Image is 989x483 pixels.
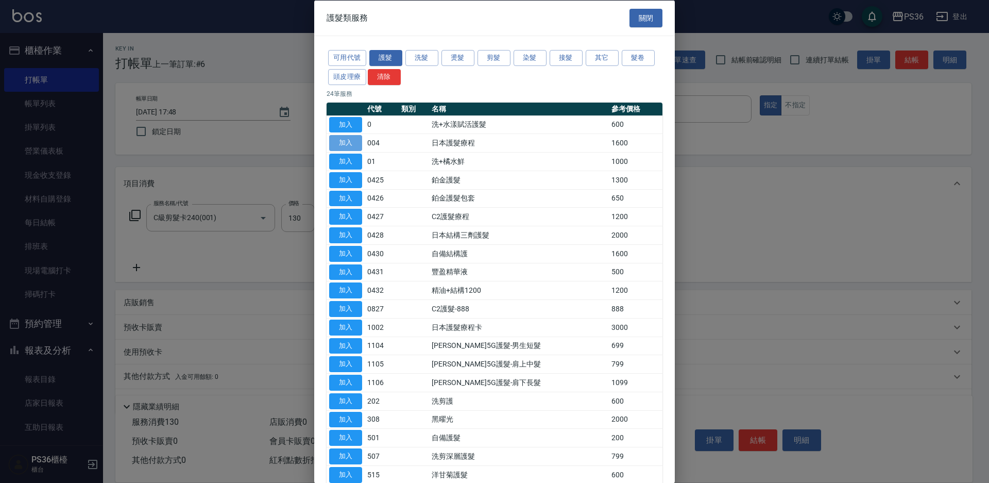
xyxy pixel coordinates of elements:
button: 清除 [368,69,401,85]
td: 1300 [609,171,662,189]
button: 關閉 [629,8,662,27]
td: 600 [609,392,662,410]
td: 洗剪深層護髮 [429,447,609,465]
button: 可用代號 [328,50,366,66]
td: 0428 [365,226,399,244]
button: 加入 [329,301,362,317]
button: 加入 [329,172,362,188]
td: 黑曜光 [429,410,609,429]
button: 加入 [329,264,362,280]
td: C2護髮療程 [429,207,609,226]
td: [PERSON_NAME]5G護髮-男生短髮 [429,337,609,355]
button: 加入 [329,135,362,151]
td: 0430 [365,244,399,263]
button: 剪髮 [478,50,510,66]
td: [PERSON_NAME]5G護髮-肩下長髮 [429,373,609,392]
td: 2000 [609,226,662,244]
p: 24 筆服務 [327,89,662,98]
td: 200 [609,428,662,447]
button: 護髮 [369,50,402,66]
button: 燙髮 [441,50,474,66]
td: 洗+水漾賦活護髮 [429,115,609,134]
td: 1105 [365,355,399,373]
td: 鉑金護髮 [429,171,609,189]
td: 202 [365,392,399,410]
th: 類別 [399,102,430,115]
td: 0827 [365,299,399,318]
span: 護髮類服務 [327,12,368,23]
td: [PERSON_NAME]5G護髮-肩上中髮 [429,355,609,373]
td: 1104 [365,337,399,355]
button: 接髮 [550,50,583,66]
button: 加入 [329,190,362,206]
td: 650 [609,189,662,208]
th: 名稱 [429,102,609,115]
td: 自備結構護 [429,244,609,263]
td: 1200 [609,207,662,226]
td: 799 [609,447,662,465]
td: 1000 [609,152,662,171]
td: 507 [365,447,399,465]
td: 600 [609,115,662,134]
td: 01 [365,152,399,171]
th: 參考價格 [609,102,662,115]
button: 加入 [329,338,362,354]
td: 308 [365,410,399,429]
td: 004 [365,134,399,152]
th: 代號 [365,102,399,115]
td: 0426 [365,189,399,208]
button: 加入 [329,375,362,391]
td: 500 [609,263,662,281]
td: 精油+結構1200 [429,281,609,299]
td: 1099 [609,373,662,392]
button: 加入 [329,393,362,409]
button: 加入 [329,448,362,464]
td: 1106 [365,373,399,392]
button: 加入 [329,411,362,427]
button: 加入 [329,319,362,335]
td: 豐盈精華液 [429,263,609,281]
td: 1200 [609,281,662,299]
td: 888 [609,299,662,318]
td: 自備護髮 [429,428,609,447]
td: 0427 [365,207,399,226]
button: 加入 [329,245,362,261]
td: 日本護髮療程卡 [429,318,609,337]
td: 799 [609,355,662,373]
button: 加入 [329,227,362,243]
td: C2護髮-888 [429,299,609,318]
button: 染髮 [514,50,547,66]
button: 加入 [329,209,362,225]
td: 日本結構三劑護髮 [429,226,609,244]
button: 加入 [329,467,362,482]
td: 洗+橘水鮮 [429,152,609,171]
td: 1600 [609,134,662,152]
td: 3000 [609,318,662,337]
td: 0425 [365,171,399,189]
button: 加入 [329,116,362,132]
button: 加入 [329,154,362,170]
button: 髮卷 [622,50,655,66]
button: 加入 [329,356,362,372]
button: 加入 [329,282,362,298]
td: 日本護髮療程 [429,134,609,152]
button: 洗髮 [405,50,438,66]
button: 頭皮理療 [328,69,366,85]
td: 0 [365,115,399,134]
td: 洗剪護 [429,392,609,410]
td: 0432 [365,281,399,299]
td: 699 [609,337,662,355]
button: 加入 [329,430,362,446]
td: 0431 [365,263,399,281]
td: 2000 [609,410,662,429]
td: 1002 [365,318,399,337]
td: 鉑金護髮包套 [429,189,609,208]
td: 1600 [609,244,662,263]
td: 501 [365,428,399,447]
button: 其它 [586,50,619,66]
